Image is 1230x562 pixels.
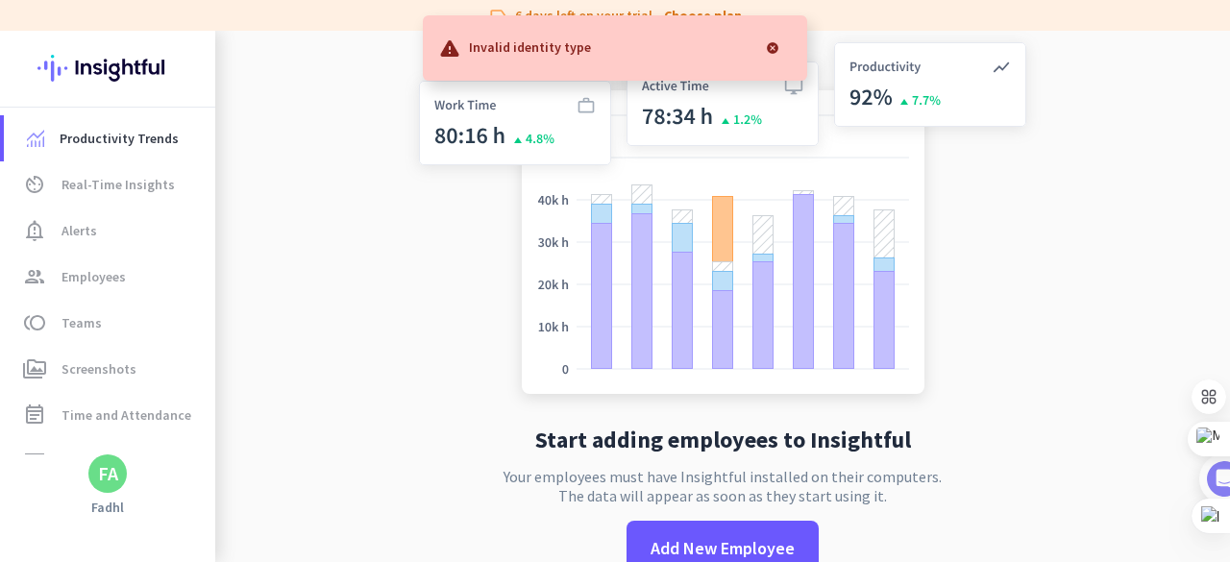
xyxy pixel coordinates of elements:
[61,450,119,473] span: Activities
[61,265,126,288] span: Employees
[61,173,175,196] span: Real-Time Insights
[488,6,507,25] i: label
[504,467,942,505] p: Your employees must have Insightful installed on their computers. The data will appear as soon as...
[27,130,44,147] img: menu-item
[98,464,118,483] div: FA
[4,208,215,254] a: notification_importantAlerts
[23,219,46,242] i: notification_important
[535,428,911,452] h2: Start adding employees to Insightful
[61,311,102,334] span: Teams
[4,300,215,346] a: tollTeams
[23,311,46,334] i: toll
[4,161,215,208] a: av_timerReal-Time Insights
[61,357,136,380] span: Screenshots
[651,536,795,561] span: Add New Employee
[469,37,591,56] p: Invalid identity type
[664,6,742,25] a: Choose plan
[23,173,46,196] i: av_timer
[4,438,215,484] a: storageActivities
[37,31,178,106] img: Insightful logo
[61,219,97,242] span: Alerts
[60,127,179,150] span: Productivity Trends
[61,403,191,427] span: Time and Attendance
[4,392,215,438] a: event_noteTime and Attendance
[23,450,46,473] i: storage
[23,403,46,427] i: event_note
[4,346,215,392] a: perm_mediaScreenshots
[4,115,215,161] a: menu-itemProductivity Trends
[4,254,215,300] a: groupEmployees
[23,265,46,288] i: group
[405,31,1041,413] img: no-search-results
[23,357,46,380] i: perm_media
